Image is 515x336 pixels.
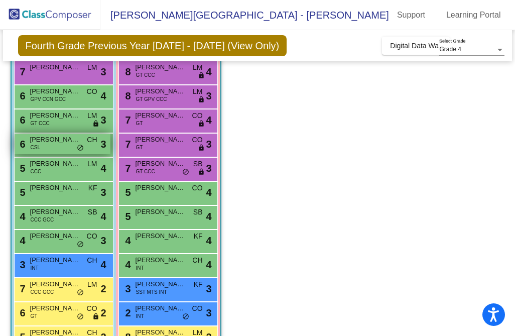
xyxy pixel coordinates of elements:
span: [PERSON_NAME] [30,255,80,265]
span: 4 [123,259,131,270]
span: 3 [100,113,106,128]
span: 4 [100,209,106,224]
span: 4 [100,88,106,103]
span: 3 [206,137,211,152]
span: GT CCC [31,120,50,127]
span: CCC GCC [31,216,54,223]
span: [PERSON_NAME] [30,303,80,313]
span: 4 [206,64,211,79]
span: [PERSON_NAME] [30,183,80,193]
span: GT CCC [136,71,155,79]
span: KF [194,231,203,242]
span: 6 [18,115,26,126]
span: GT [136,144,143,151]
span: SB [193,159,203,169]
span: 3 [206,88,211,103]
span: CO [192,135,203,145]
span: LM [193,62,202,73]
span: do_not_disturb_alt [77,241,84,249]
span: 6 [18,307,26,318]
span: 6 [18,90,26,101]
span: SB [88,207,97,217]
span: CO [87,231,97,242]
span: 3 [206,161,211,176]
span: 6 [18,139,26,150]
span: [PERSON_NAME] [136,255,186,265]
span: [PERSON_NAME] [30,62,80,72]
span: LM [87,110,97,121]
span: [PERSON_NAME] [30,86,80,96]
span: GPV CCN GCC [31,95,66,103]
span: 3 [123,283,131,294]
span: lock [92,120,99,128]
span: CO [192,110,203,121]
span: do_not_disturb_alt [77,289,84,297]
span: CH [192,255,202,266]
span: 4 [206,209,211,224]
span: SB [193,207,203,217]
span: [PERSON_NAME] [30,231,80,241]
span: CCC [31,168,42,175]
span: 4 [206,185,211,200]
span: 4 [123,235,131,246]
span: CO [192,303,203,314]
span: [PERSON_NAME] [136,303,186,313]
span: [PERSON_NAME] [30,279,80,289]
span: LM [87,159,97,169]
span: [PERSON_NAME] [136,135,186,145]
span: CO [87,86,97,97]
span: do_not_disturb_alt [182,168,189,176]
span: Grade 4 [439,46,461,53]
span: 4 [18,211,26,222]
span: GT CCC [136,168,155,175]
span: 7 [123,115,131,126]
a: Support [389,7,433,23]
span: [PERSON_NAME] [136,183,186,193]
span: 3 [18,259,26,270]
span: do_not_disturb_alt [77,313,84,321]
span: [PERSON_NAME] Fillers [30,110,80,121]
span: 7 [18,283,26,294]
span: 2 [123,307,131,318]
button: Digital Data Wall [382,37,450,55]
span: [PERSON_NAME] [136,279,186,289]
span: 8 [123,66,131,77]
span: lock [198,96,205,104]
span: do_not_disturb_alt [182,313,189,321]
span: SST MTS INT [136,288,167,296]
span: LM [87,62,97,73]
span: INT [136,264,144,272]
span: CH [87,135,97,145]
span: 4 [18,235,26,246]
span: GT [31,312,38,320]
span: [PERSON_NAME][GEOGRAPHIC_DATA] - [PERSON_NAME] [100,7,389,23]
span: 2 [100,281,106,296]
span: 4 [206,257,211,272]
a: Learning Portal [438,7,509,23]
span: 4 [100,257,106,272]
span: Digital Data Wall [390,42,442,50]
span: [PERSON_NAME] [136,110,186,121]
span: 4 [206,113,211,128]
span: [PERSON_NAME] [136,207,186,217]
span: lock [198,144,205,152]
span: 3 [100,137,106,152]
span: 3 [206,281,211,296]
span: 5 [18,163,26,174]
span: GT [136,120,143,127]
span: [PERSON_NAME] [30,135,80,145]
span: [PERSON_NAME] [136,86,186,96]
span: CO [192,183,203,193]
span: 5 [18,187,26,198]
span: 7 [123,163,131,174]
span: KF [88,183,97,193]
span: [PERSON_NAME] [136,62,186,72]
span: CCC GCC [31,288,54,296]
span: CH [87,255,97,266]
span: 7 [18,66,26,77]
span: 8 [123,90,131,101]
span: [PERSON_NAME] [30,207,80,217]
span: 4 [100,161,106,176]
span: 3 [206,305,211,320]
span: do_not_disturb_alt [77,144,84,152]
